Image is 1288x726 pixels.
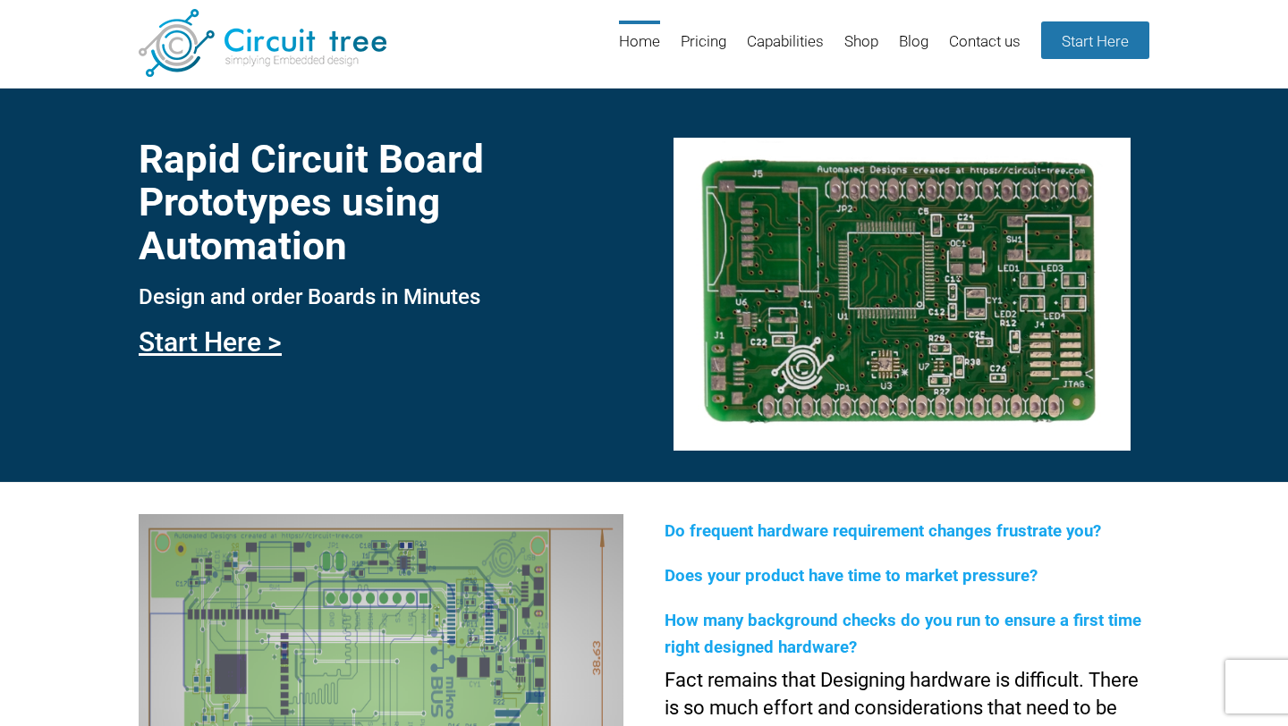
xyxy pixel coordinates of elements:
a: Pricing [681,21,726,79]
span: How many background checks do you run to ensure a first time right designed hardware? [665,611,1141,657]
a: Home [619,21,660,79]
span: Does your product have time to market pressure? [665,566,1038,586]
a: Start Here [1041,21,1149,59]
a: Contact us [949,21,1021,79]
h3: Design and order Boards in Minutes [139,285,623,308]
img: Circuit Tree [139,9,386,77]
span: Do frequent hardware requirement changes frustrate you? [665,521,1101,541]
a: Start Here > [139,326,282,358]
a: Blog [899,21,928,79]
a: Capabilities [747,21,824,79]
h1: Rapid Circuit Board Prototypes using Automation [139,138,623,267]
a: Shop [844,21,878,79]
